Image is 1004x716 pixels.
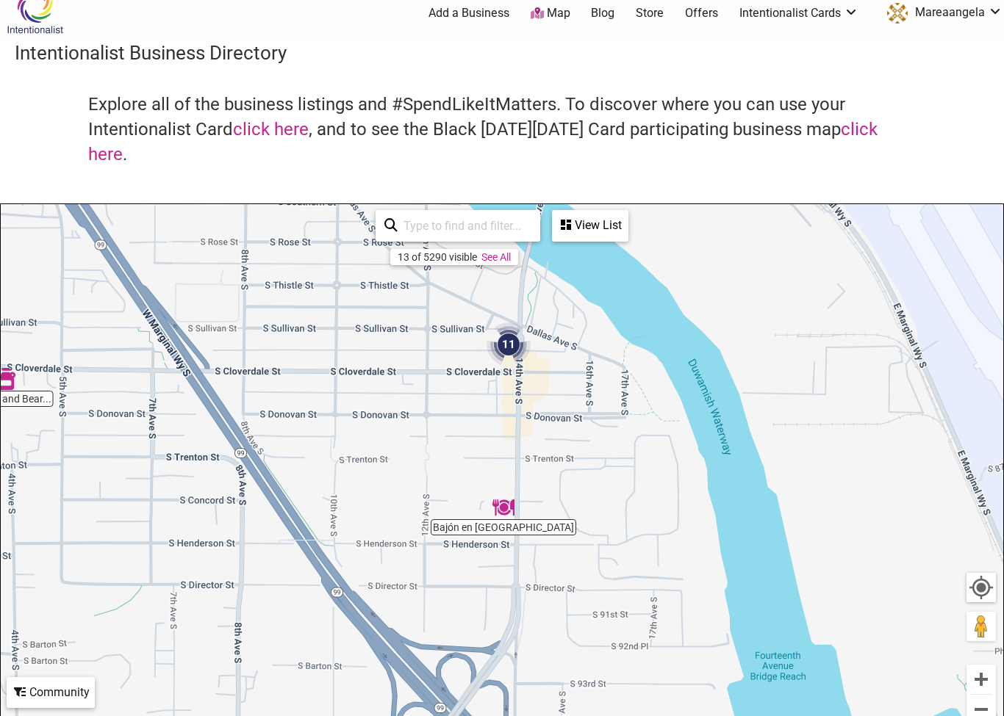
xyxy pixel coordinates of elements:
div: View List [553,211,627,239]
button: Your Location [967,573,996,602]
a: See All [481,251,511,263]
button: Zoom in [967,665,996,694]
div: 11 [481,317,537,372]
button: Drag Pegman onto the map to open Street View [967,612,996,641]
div: 326 [282,357,353,427]
div: 3961 [409,355,479,425]
a: Add a Business [429,5,509,21]
div: 13 of 5290 visible [398,251,477,263]
a: Map [531,5,570,22]
a: Store [636,5,664,21]
div: See a list of the visible businesses [552,210,628,242]
h4: Explore all of the business listings and #SpendLikeItMatters. To discover where you can use your ... [88,93,916,167]
h3: Intentionalist Business Directory [15,40,989,66]
div: 36 [388,462,444,518]
input: Type to find and filter... [398,211,531,240]
div: Filter by Community [7,677,95,708]
a: Intentionalist Cards [739,5,858,21]
a: Offers [685,5,718,21]
a: Blog [591,5,614,21]
a: click here [233,119,309,140]
div: Type to search and filter [376,210,540,242]
div: Community [8,679,93,706]
a: click here [88,119,878,164]
div: Bajón en Seattle [487,491,520,524]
